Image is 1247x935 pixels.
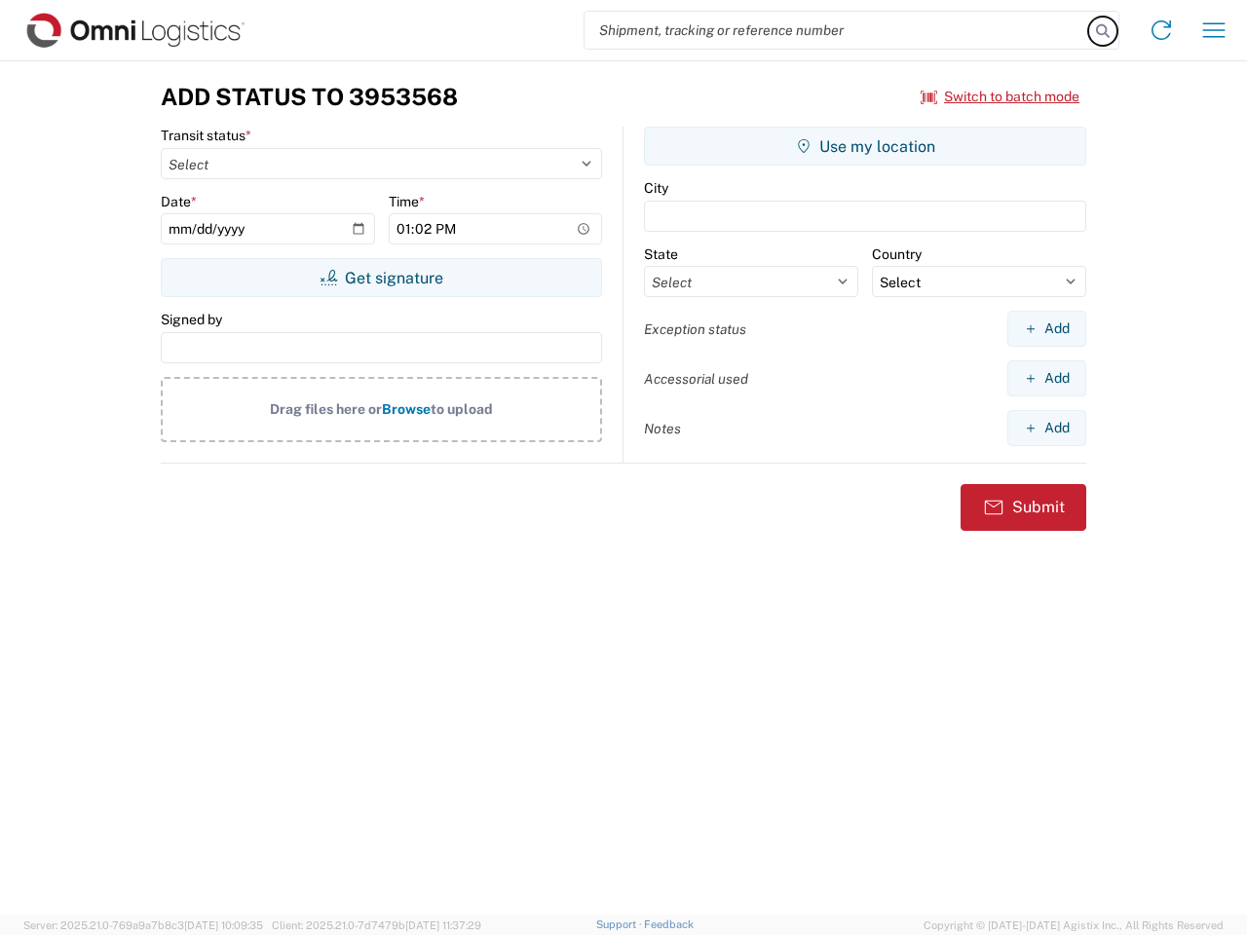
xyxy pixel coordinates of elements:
[1007,311,1086,347] button: Add
[272,919,481,931] span: Client: 2025.21.0-7d7479b
[405,919,481,931] span: [DATE] 11:37:29
[596,918,645,930] a: Support
[644,127,1086,166] button: Use my location
[644,179,668,197] label: City
[644,420,681,437] label: Notes
[1007,360,1086,396] button: Add
[921,81,1079,113] button: Switch to batch mode
[161,193,197,210] label: Date
[872,245,922,263] label: Country
[161,311,222,328] label: Signed by
[270,401,382,417] span: Drag files here or
[161,83,458,111] h3: Add Status to 3953568
[161,258,602,297] button: Get signature
[644,245,678,263] label: State
[161,127,251,144] label: Transit status
[431,401,493,417] span: to upload
[644,370,748,388] label: Accessorial used
[1007,410,1086,446] button: Add
[585,12,1089,49] input: Shipment, tracking or reference number
[184,919,263,931] span: [DATE] 10:09:35
[644,320,746,338] label: Exception status
[382,401,431,417] span: Browse
[924,916,1224,934] span: Copyright © [DATE]-[DATE] Agistix Inc., All Rights Reserved
[23,919,263,931] span: Server: 2025.21.0-769a9a7b8c3
[961,484,1086,531] button: Submit
[389,193,425,210] label: Time
[644,918,694,930] a: Feedback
